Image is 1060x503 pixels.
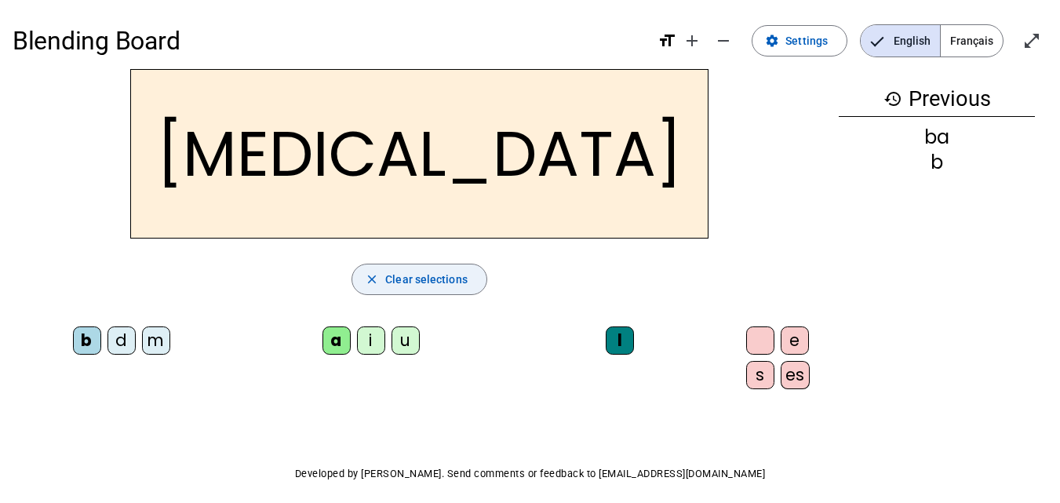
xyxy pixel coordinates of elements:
[107,326,136,355] div: d
[765,34,779,48] mat-icon: settings
[860,24,1004,57] mat-button-toggle-group: Language selection
[752,25,847,56] button: Settings
[746,361,774,389] div: s
[606,326,634,355] div: l
[941,25,1003,56] span: Français
[839,82,1035,117] h3: Previous
[322,326,351,355] div: a
[781,326,809,355] div: e
[683,31,701,50] mat-icon: add
[708,25,739,56] button: Decrease font size
[657,31,676,50] mat-icon: format_size
[385,270,468,289] span: Clear selections
[714,31,733,50] mat-icon: remove
[839,153,1035,172] div: b
[676,25,708,56] button: Increase font size
[785,31,828,50] span: Settings
[1016,25,1047,56] button: Enter full screen
[365,272,379,286] mat-icon: close
[130,69,708,239] h2: [MEDICAL_DATA]
[861,25,940,56] span: English
[142,326,170,355] div: m
[392,326,420,355] div: u
[839,128,1035,147] div: ba
[13,465,1047,483] p: Developed by [PERSON_NAME]. Send comments or feedback to [EMAIL_ADDRESS][DOMAIN_NAME]
[357,326,385,355] div: i
[781,361,810,389] div: es
[352,264,487,295] button: Clear selections
[883,89,902,108] mat-icon: history
[73,326,101,355] div: b
[1022,31,1041,50] mat-icon: open_in_full
[13,16,645,66] h1: Blending Board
